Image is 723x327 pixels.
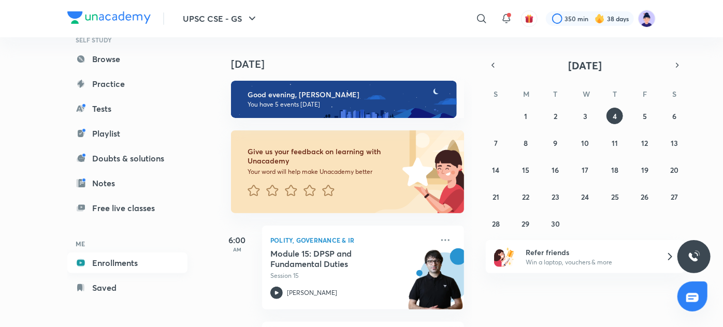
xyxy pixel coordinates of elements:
abbr: September 3, 2025 [583,111,587,121]
button: September 2, 2025 [547,108,564,124]
abbr: Tuesday [554,89,558,99]
h6: Good evening, [PERSON_NAME] [248,90,447,99]
abbr: September 20, 2025 [670,165,678,175]
button: September 29, 2025 [517,215,534,232]
button: September 10, 2025 [577,135,594,151]
h6: ME [67,235,187,252]
button: September 30, 2025 [547,215,564,232]
button: September 14, 2025 [488,161,504,178]
img: Company Logo [67,11,151,24]
img: unacademy [407,248,464,320]
abbr: September 15, 2025 [522,165,529,175]
abbr: September 30, 2025 [551,219,560,229]
button: September 22, 2025 [517,188,534,205]
h6: SELF STUDY [67,31,187,49]
button: September 27, 2025 [666,188,683,205]
abbr: September 26, 2025 [641,192,648,202]
a: Notes [67,173,187,194]
abbr: September 19, 2025 [641,165,648,175]
a: Company Logo [67,11,151,26]
p: Your word will help make Unacademy better [248,168,399,176]
p: AM [216,246,258,252]
abbr: September 12, 2025 [641,138,648,148]
abbr: Saturday [672,89,676,99]
abbr: September 28, 2025 [492,219,500,229]
button: UPSC CSE - GS [177,8,265,29]
button: September 3, 2025 [577,108,594,124]
span: [DATE] [569,58,602,72]
img: avatar [525,14,534,23]
abbr: September 21, 2025 [493,192,499,202]
abbr: September 24, 2025 [581,192,589,202]
abbr: September 18, 2025 [611,165,618,175]
a: Free live classes [67,198,187,218]
button: September 17, 2025 [577,161,594,178]
abbr: September 1, 2025 [524,111,527,121]
button: September 23, 2025 [547,188,564,205]
abbr: September 9, 2025 [554,138,558,148]
abbr: September 23, 2025 [552,192,559,202]
button: [DATE] [500,58,670,72]
button: September 1, 2025 [517,108,534,124]
img: evening [231,81,457,118]
button: September 15, 2025 [517,161,534,178]
button: September 28, 2025 [488,215,504,232]
abbr: September 22, 2025 [522,192,529,202]
button: September 9, 2025 [547,135,564,151]
img: referral [494,246,515,267]
h6: Give us your feedback on learning with Unacademy [248,147,399,166]
img: streak [595,13,605,24]
abbr: September 16, 2025 [552,165,559,175]
button: avatar [521,10,538,27]
abbr: September 10, 2025 [581,138,589,148]
a: Doubts & solutions [67,148,187,169]
img: feedback_image [367,130,464,213]
button: September 11, 2025 [606,135,623,151]
abbr: September 13, 2025 [671,138,678,148]
button: September 5, 2025 [637,108,653,124]
a: Tests [67,98,187,119]
button: September 26, 2025 [637,188,653,205]
a: Browse [67,49,187,69]
h4: [DATE] [231,58,474,70]
abbr: Friday [643,89,647,99]
abbr: September 8, 2025 [524,138,528,148]
abbr: September 17, 2025 [582,165,588,175]
button: September 7, 2025 [488,135,504,151]
button: September 18, 2025 [606,161,623,178]
abbr: September 11, 2025 [612,138,618,148]
button: September 6, 2025 [666,108,683,124]
button: September 8, 2025 [517,135,534,151]
abbr: September 5, 2025 [643,111,647,121]
abbr: September 2, 2025 [554,111,557,121]
a: Playlist [67,123,187,144]
img: ttu [688,250,700,263]
button: September 25, 2025 [606,188,623,205]
button: September 16, 2025 [547,161,564,178]
abbr: September 25, 2025 [611,192,619,202]
button: September 13, 2025 [666,135,683,151]
a: Saved [67,277,187,298]
h5: 6:00 [216,234,258,246]
abbr: September 29, 2025 [522,219,530,229]
abbr: September 4, 2025 [613,111,617,121]
abbr: Monday [523,89,529,99]
h5: Module 15: DPSP and Fundamental Duties [270,248,399,269]
button: September 20, 2025 [666,161,683,178]
p: Session 15 [270,271,433,280]
p: Win a laptop, vouchers & more [526,258,653,267]
abbr: Wednesday [583,89,590,99]
a: Enrollments [67,252,187,273]
h6: Refer friends [526,247,653,258]
abbr: Sunday [494,89,498,99]
abbr: September 27, 2025 [671,192,678,202]
button: September 4, 2025 [606,108,623,124]
abbr: September 14, 2025 [493,165,500,175]
abbr: September 6, 2025 [672,111,676,121]
p: You have 5 events [DATE] [248,100,447,109]
button: September 19, 2025 [637,161,653,178]
p: Polity, Governance & IR [270,234,433,246]
button: September 21, 2025 [488,188,504,205]
p: [PERSON_NAME] [287,288,337,298]
abbr: September 7, 2025 [494,138,498,148]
